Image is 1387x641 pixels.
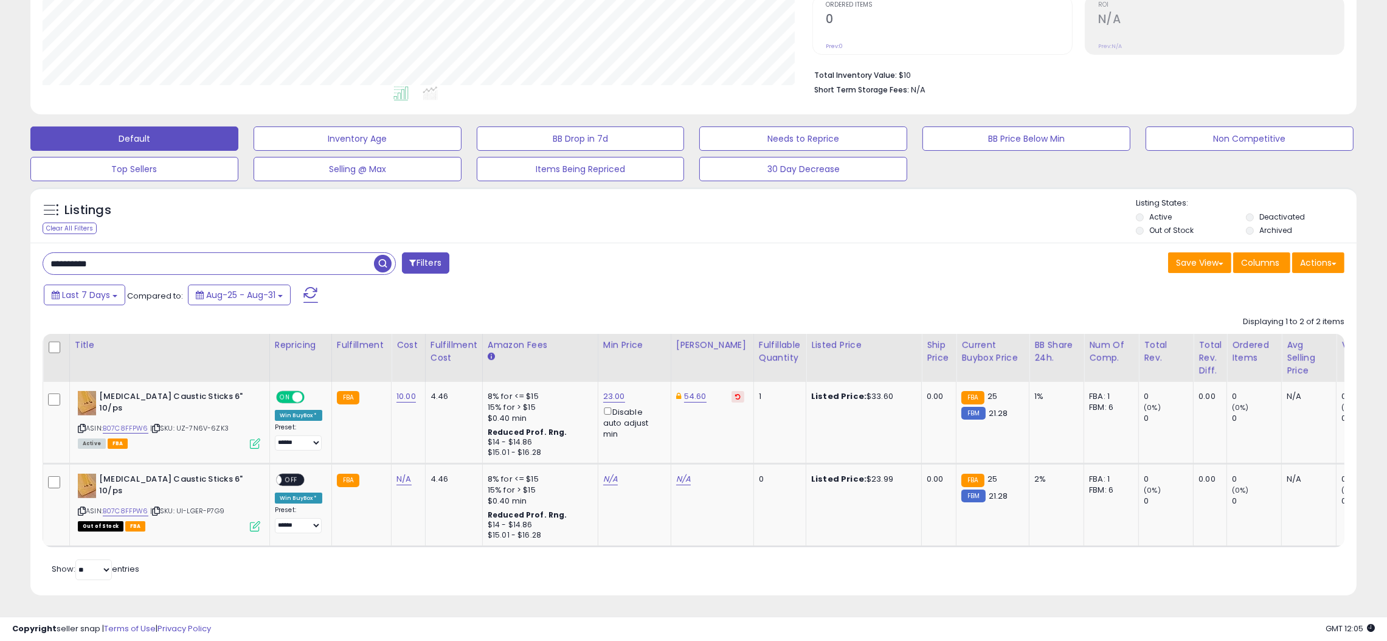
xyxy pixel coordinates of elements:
div: $23.99 [811,474,912,485]
a: B07C8FFPW6 [103,423,148,434]
div: $14 - $14.86 [488,437,589,448]
button: Aug-25 - Aug-31 [188,285,291,305]
div: N/A [1287,391,1327,402]
span: OFF [282,475,301,485]
b: Listed Price: [811,473,866,485]
div: 8% for <= $15 [488,474,589,485]
div: N/A [1287,474,1327,485]
span: N/A [911,84,925,95]
div: Listed Price [811,339,916,352]
small: (0%) [1144,485,1161,495]
span: Ordered Items [826,2,1071,9]
span: FBA [125,521,146,532]
div: 4.46 [431,474,473,485]
a: Terms of Use [104,623,156,634]
div: Current Buybox Price [961,339,1024,364]
small: (0%) [1232,485,1249,495]
div: Win BuyBox * [275,410,322,421]
b: Reduced Prof. Rng. [488,427,567,437]
b: [MEDICAL_DATA] Caustic Sticks 6" 10/ps [99,391,247,417]
div: $15.01 - $16.28 [488,530,589,541]
div: Ship Price [927,339,951,364]
div: $15.01 - $16.28 [488,448,589,458]
div: $14 - $14.86 [488,520,589,530]
div: $33.60 [811,391,912,402]
strong: Copyright [12,623,57,634]
div: Clear All Filters [43,223,97,234]
div: seller snap | | [12,623,211,635]
small: Amazon Fees. [488,352,495,362]
div: [PERSON_NAME] [676,339,749,352]
span: 21.28 [989,407,1008,419]
p: Listing States: [1136,198,1357,209]
span: Columns [1241,257,1279,269]
span: | SKU: UZ-7N6V-6ZK3 [150,423,229,433]
span: | SKU: UI-LGER-P7G9 [150,506,224,516]
div: 1% [1034,391,1074,402]
small: FBM [961,407,985,420]
small: FBA [961,474,984,487]
button: Items Being Repriced [477,157,685,181]
small: (0%) [1341,403,1358,412]
div: ASIN: [78,391,260,448]
b: Short Term Storage Fees: [814,85,909,95]
button: 30 Day Decrease [699,157,907,181]
div: 0 [1144,391,1193,402]
div: Min Price [603,339,666,352]
a: 54.60 [684,390,707,403]
div: FBM: 6 [1089,402,1129,413]
div: Total Rev. [1144,339,1188,364]
span: OFF [303,392,322,403]
span: Compared to: [127,290,183,302]
div: 4.46 [431,391,473,402]
label: Out of Stock [1149,225,1194,235]
div: Repricing [275,339,327,352]
a: N/A [603,473,618,485]
div: 0.00 [1198,474,1217,485]
button: Save View [1168,252,1231,273]
button: Filters [402,252,449,274]
label: Active [1149,212,1172,222]
div: 15% for > $15 [488,402,589,413]
a: 10.00 [396,390,416,403]
div: Num of Comp. [1089,339,1133,364]
div: FBA: 1 [1089,391,1129,402]
div: 0 [1144,496,1193,507]
div: Amazon Fees [488,339,593,352]
div: Preset: [275,423,322,450]
b: Total Inventory Value: [814,70,897,80]
div: 0 [1144,413,1193,424]
button: Inventory Age [254,126,462,151]
div: FBA: 1 [1089,474,1129,485]
a: Privacy Policy [157,623,211,634]
span: Show: entries [52,563,139,575]
button: Non Competitive [1146,126,1354,151]
div: 0 [1144,474,1193,485]
span: 25 [988,390,997,402]
button: Top Sellers [30,157,238,181]
small: Prev: N/A [1098,43,1122,50]
span: ON [277,392,292,403]
span: 25 [988,473,997,485]
b: [MEDICAL_DATA] Caustic Sticks 6" 10/ps [99,474,247,499]
div: Total Rev. Diff. [1198,339,1222,377]
span: All listings that are currently out of stock and unavailable for purchase on Amazon [78,521,123,532]
small: FBA [337,391,359,404]
div: FBM: 6 [1089,485,1129,496]
a: N/A [676,473,691,485]
div: 0 [1232,391,1281,402]
button: BB Drop in 7d [477,126,685,151]
button: Selling @ Max [254,157,462,181]
div: Win BuyBox * [275,493,322,504]
h2: N/A [1098,12,1344,29]
div: Title [75,339,265,352]
div: 0 [1232,496,1281,507]
div: 15% for > $15 [488,485,589,496]
div: Ordered Items [1232,339,1276,364]
span: Aug-25 - Aug-31 [206,289,275,301]
small: (0%) [1144,403,1161,412]
h5: Listings [64,202,111,219]
span: Last 7 Days [62,289,110,301]
div: 1 [759,391,797,402]
div: 0.00 [927,391,947,402]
